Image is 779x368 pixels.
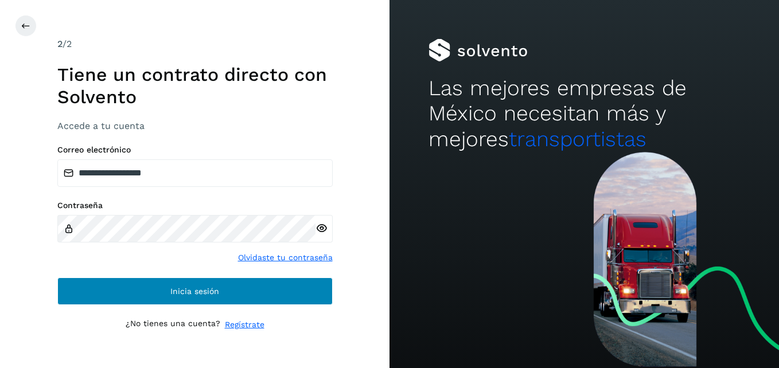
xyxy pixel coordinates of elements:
[126,319,220,331] p: ¿No tienes una cuenta?
[57,201,333,210] label: Contraseña
[57,37,333,51] div: /2
[509,127,646,151] span: transportistas
[57,120,333,131] h3: Accede a tu cuenta
[57,38,63,49] span: 2
[57,145,333,155] label: Correo electrónico
[57,277,333,305] button: Inicia sesión
[429,76,740,152] h2: Las mejores empresas de México necesitan más y mejores
[57,64,333,108] h1: Tiene un contrato directo con Solvento
[225,319,264,331] a: Regístrate
[238,252,333,264] a: Olvidaste tu contraseña
[170,287,219,295] span: Inicia sesión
